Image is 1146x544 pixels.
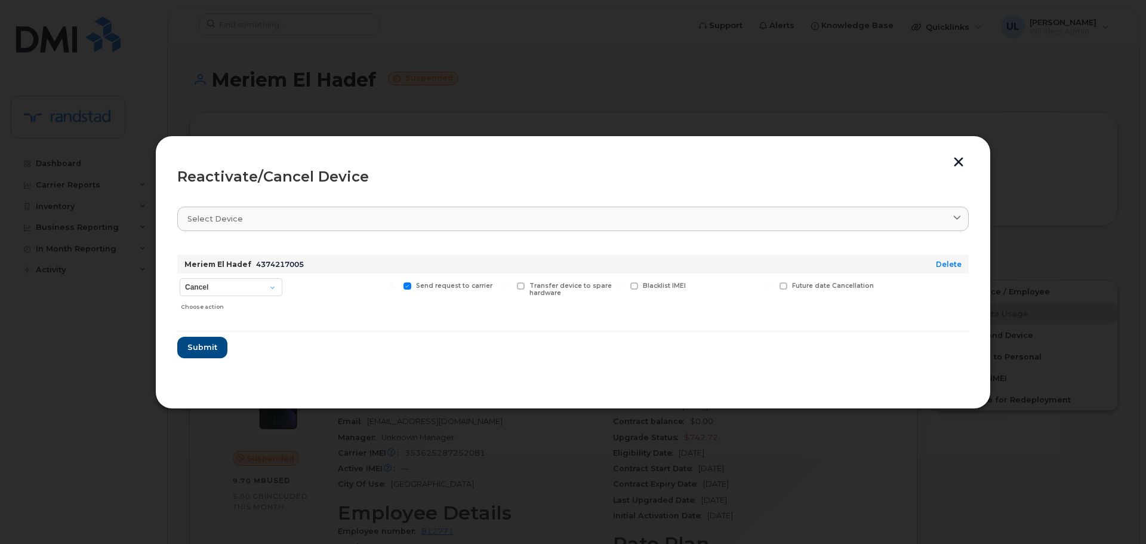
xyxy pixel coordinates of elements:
span: Select device [187,213,243,225]
span: Transfer device to spare hardware [529,282,612,297]
a: Select device [177,207,969,231]
input: Transfer device to spare hardware [503,282,509,288]
a: Delete [936,260,962,269]
span: Submit [187,342,217,353]
button: Submit [177,337,227,358]
div: Reactivate/Cancel Device [177,170,969,184]
input: Future date Cancellation [765,282,771,288]
span: 4374217005 [256,260,304,269]
input: Send request to carrier [389,282,395,288]
span: Send request to carrier [416,282,492,290]
span: Blacklist IMEI [643,282,686,290]
div: Choose action [181,297,282,312]
span: Future date Cancellation [792,282,874,290]
input: Blacklist IMEI [616,282,622,288]
strong: Meriem El Hadef [184,260,251,269]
